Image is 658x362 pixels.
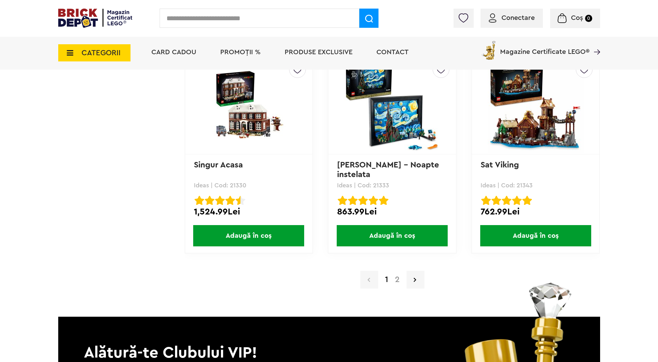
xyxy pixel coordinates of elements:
[185,225,312,246] a: Adaugă în coș
[369,196,378,205] img: Evaluare cu stele
[344,57,440,153] img: Vincent van Gogh - Noapte instelata
[488,57,584,153] img: Sat Viking
[489,14,535,21] a: Conectare
[225,196,235,205] img: Evaluare cu stele
[382,276,392,284] strong: 1
[501,14,535,21] span: Conectare
[472,225,599,246] a: Adaugă în coș
[500,39,589,55] span: Magazine Certificate LEGO®
[194,161,243,169] a: Singur Acasa
[407,271,424,289] a: Pagina urmatoare
[481,182,591,188] p: Ideas | Cod: 21343
[337,182,447,188] p: Ideas | Cod: 21333
[337,161,442,179] a: [PERSON_NAME] - Noapte instelata
[201,70,297,139] img: Singur Acasa
[492,196,501,205] img: Evaluare cu stele
[522,196,532,205] img: Evaluare cu stele
[193,225,304,246] span: Adaugă în coș
[571,14,583,21] span: Coș
[337,225,448,246] span: Adaugă în coș
[151,49,196,56] a: Card Cadou
[481,207,591,216] div: 762.99Lei
[392,276,403,284] a: 2
[589,39,600,46] a: Magazine Certificate LEGO®
[480,225,591,246] span: Adaugă în coș
[285,49,352,56] a: Produse exclusive
[512,196,522,205] img: Evaluare cu stele
[194,207,304,216] div: 1,524.99Lei
[379,196,388,205] img: Evaluare cu stele
[358,196,368,205] img: Evaluare cu stele
[376,49,409,56] a: Contact
[215,196,225,205] img: Evaluare cu stele
[502,196,511,205] img: Evaluare cu stele
[585,15,592,22] small: 0
[82,49,121,57] span: CATEGORII
[195,196,204,205] img: Evaluare cu stele
[481,196,491,205] img: Evaluare cu stele
[337,207,447,216] div: 863.99Lei
[481,161,519,169] a: Sat Viking
[220,49,261,56] a: PROMOȚII %
[338,196,347,205] img: Evaluare cu stele
[328,225,456,246] a: Adaugă în coș
[194,182,304,188] p: Ideas | Cod: 21330
[236,196,245,205] img: Evaluare cu stele
[348,196,358,205] img: Evaluare cu stele
[205,196,214,205] img: Evaluare cu stele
